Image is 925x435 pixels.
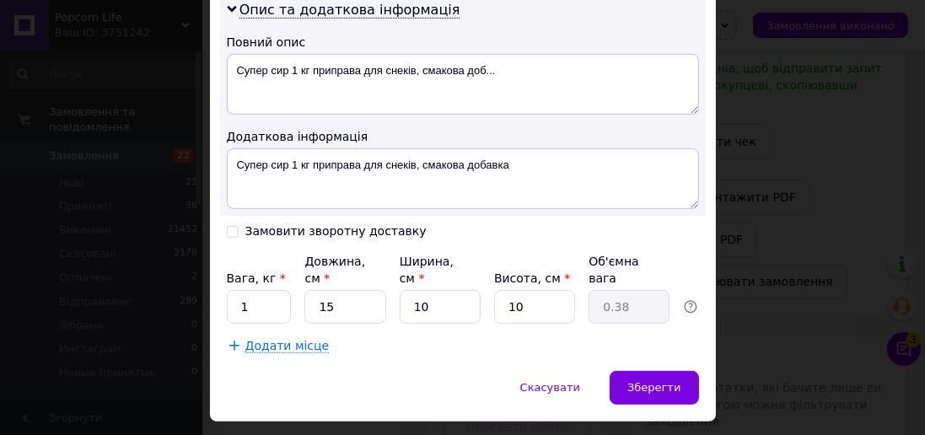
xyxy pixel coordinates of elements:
label: Висота, см [494,271,570,285]
span: Опис та додаткова інформація [239,2,460,19]
div: Додаткова інформація [227,128,699,145]
label: Довжина, см [304,255,365,285]
div: Об'ємна вага [589,253,670,287]
span: Додати місце [245,339,330,353]
label: Вага, кг [227,271,286,285]
span: Скасувати [520,381,580,394]
textarea: Супер сир 1 кг приправа для снеків, смакова добавка [227,148,699,209]
label: Ширина, см [400,255,454,285]
div: Повний опис [227,34,699,51]
textarea: Супер сир 1 кг приправа для снеків, смакова доб... [227,54,699,115]
span: Зберегти [627,381,680,394]
div: Замовити зворотну доставку [245,224,427,239]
